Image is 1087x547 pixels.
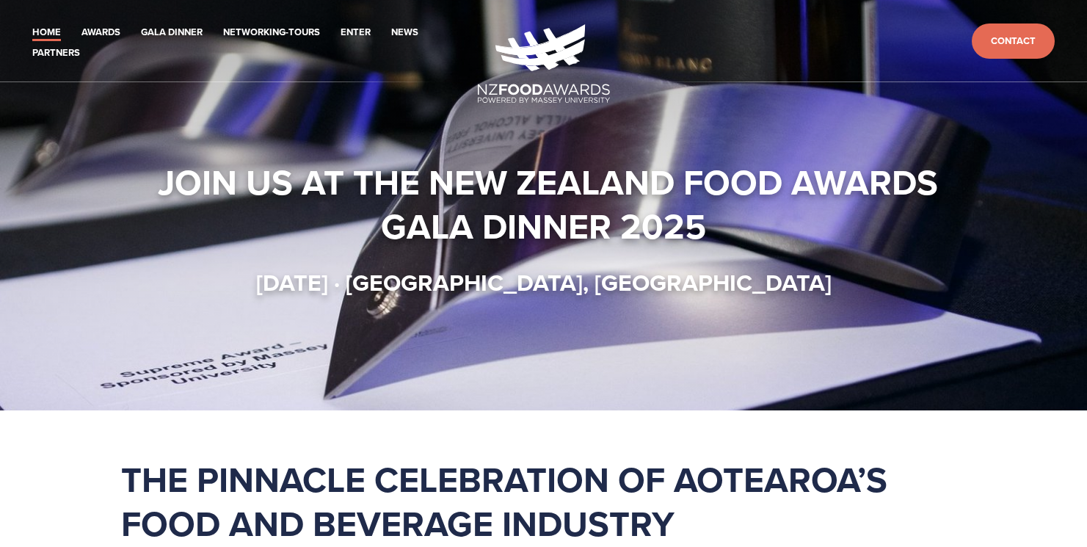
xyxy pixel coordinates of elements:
a: Awards [81,24,120,41]
a: Home [32,24,61,41]
strong: [DATE] · [GEOGRAPHIC_DATA], [GEOGRAPHIC_DATA] [256,265,832,300]
h1: The pinnacle celebration of Aotearoa’s food and beverage industry [121,457,967,546]
a: Partners [32,45,80,62]
strong: Join us at the New Zealand Food Awards Gala Dinner 2025 [158,156,947,252]
a: Gala Dinner [141,24,203,41]
a: Contact [972,23,1055,59]
a: News [391,24,418,41]
a: Enter [341,24,371,41]
a: Networking-Tours [223,24,320,41]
